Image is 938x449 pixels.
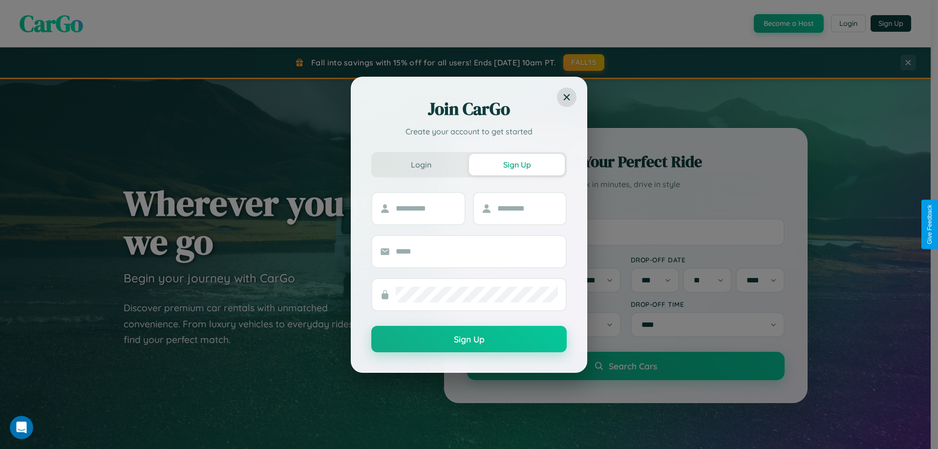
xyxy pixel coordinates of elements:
button: Sign Up [469,154,565,175]
div: Give Feedback [926,205,933,244]
button: Sign Up [371,326,567,352]
h2: Join CarGo [371,97,567,121]
iframe: Intercom live chat [10,416,33,439]
button: Login [373,154,469,175]
p: Create your account to get started [371,126,567,137]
